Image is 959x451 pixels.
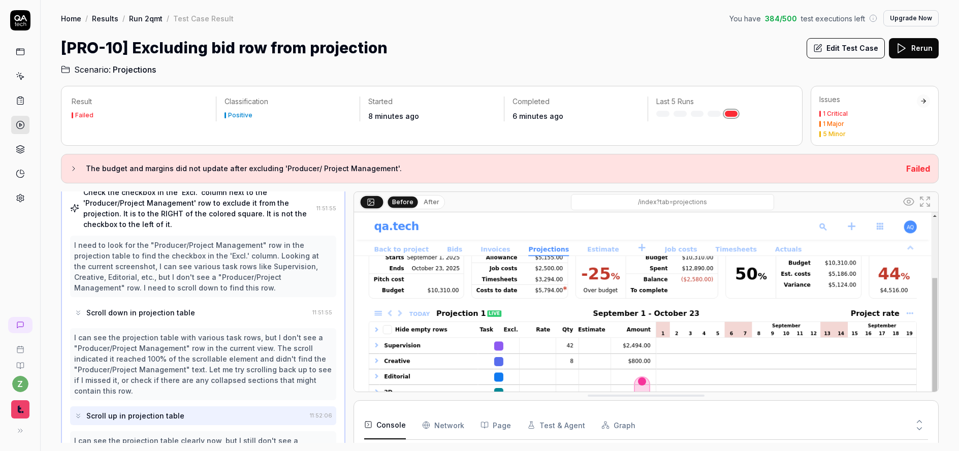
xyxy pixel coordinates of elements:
button: Show all interative elements [901,194,917,210]
a: New conversation [8,317,33,333]
span: You have [729,13,761,24]
h3: The budget and margins did not update after excluding 'Producer/ Project Management'. [86,163,898,175]
div: I need to look for the "Producer/Project Management" row in the projection table to find the chec... [74,240,332,293]
button: Timmy Logo [4,392,36,421]
time: 11:52:06 [310,412,332,419]
span: Projections [113,63,156,76]
a: Documentation [4,353,36,370]
button: Rerun [889,38,939,58]
time: 8 minutes ago [368,112,419,120]
div: 5 Minor [823,131,846,137]
span: 384 / 500 [765,13,797,24]
div: 1 Critical [823,111,848,117]
span: Scenario: [72,63,111,76]
div: Test Case Result [173,13,234,23]
div: 1 Major [823,121,844,127]
div: Scroll up in projection table [86,410,184,421]
button: Console [364,411,406,439]
div: / [85,13,88,23]
button: Scroll down in projection table11:51:55 [70,303,336,322]
time: 11:51:55 [316,205,336,212]
div: Failed [75,112,93,118]
button: After [420,197,443,208]
div: / [167,13,169,23]
p: Classification [225,96,352,107]
p: Result [72,96,208,107]
button: Upgrade Now [883,10,939,26]
div: Positive [228,112,252,118]
button: Graph [601,411,635,439]
time: 6 minutes ago [513,112,563,120]
time: 11:51:55 [312,309,332,316]
button: Edit Test Case [807,38,885,58]
img: Timmy Logo [11,400,29,418]
a: Run 2qmt [129,13,163,23]
a: Home [61,13,81,23]
span: Failed [906,164,930,174]
button: Page [481,411,511,439]
p: Last 5 Runs [656,96,784,107]
span: test executions left [801,13,865,24]
button: Open in full screen [917,194,933,210]
a: Scenario:Projections [61,63,156,76]
div: I can see the projection table with various task rows, but I don't see a "Producer/Project Manage... [74,332,332,396]
button: Network [422,411,464,439]
button: Scroll up in projection table11:52:06 [70,406,336,425]
p: Completed [513,96,640,107]
p: Started [368,96,496,107]
a: Book a call with us [4,337,36,353]
div: Scroll down in projection table [86,307,195,318]
button: Test & Agent [527,411,585,439]
button: z [12,376,28,392]
div: Issues [819,94,917,105]
h1: [PRO-10] Excluding bid row from projection [61,37,388,59]
a: Results [92,13,118,23]
div: Check the checkbox in the 'Excl.' column next to the 'Producer/Project Management' row to exclude... [83,187,312,230]
button: The budget and margins did not update after excluding 'Producer/ Project Management'. [70,163,898,175]
button: Before [388,196,418,207]
div: / [122,13,125,23]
